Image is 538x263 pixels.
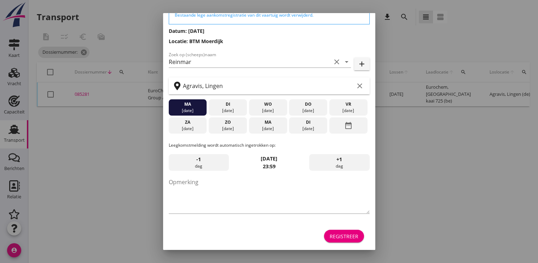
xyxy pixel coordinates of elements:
[263,163,276,170] strong: 23:59
[169,37,370,45] h3: Locatie: BTM Moerdijk
[170,119,205,125] div: za
[169,27,370,35] h3: Datum: [DATE]
[342,58,351,66] i: arrow_drop_down
[210,101,245,107] div: di
[291,125,325,132] div: [DATE]
[183,80,354,92] input: Zoek op terminal of plaats
[169,154,229,171] div: dag
[291,107,325,114] div: [DATE]
[175,12,364,18] div: Bestaande lege aankomstregistratie van dit vaartuig wordt verwijderd.
[332,58,341,66] i: clear
[170,125,205,132] div: [DATE]
[170,107,205,114] div: [DATE]
[291,101,325,107] div: do
[196,156,201,163] span: -1
[210,107,245,114] div: [DATE]
[324,230,364,242] button: Registreer
[331,107,366,114] div: [DATE]
[261,155,277,162] strong: [DATE]
[210,119,245,125] div: zo
[358,60,366,68] i: add
[250,125,285,132] div: [DATE]
[330,233,358,240] div: Registreer
[250,101,285,107] div: wo
[309,154,369,171] div: dag
[170,101,205,107] div: ma
[331,101,366,107] div: vr
[344,119,353,132] i: date_range
[250,119,285,125] div: ma
[169,56,331,68] input: Zoek op (scheeps)naam
[336,156,342,163] span: +1
[210,125,245,132] div: [DATE]
[355,82,364,90] i: clear
[250,107,285,114] div: [DATE]
[169,176,370,214] textarea: Opmerking
[291,119,325,125] div: di
[169,142,370,148] p: Leegkomstmelding wordt automatisch ingetrokken op:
